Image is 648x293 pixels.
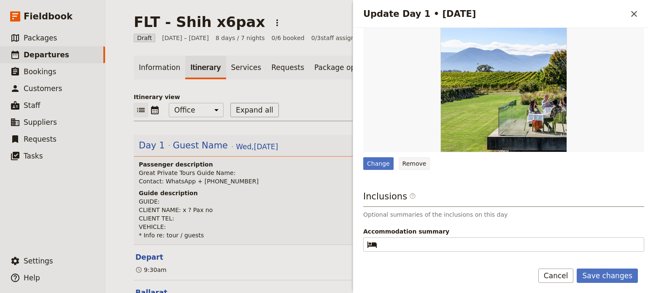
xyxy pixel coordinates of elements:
[135,266,167,274] div: 9:30am
[216,34,265,42] span: 8 days / 7 nights
[266,56,309,79] a: Requests
[270,16,284,30] button: Actions
[24,51,69,59] span: Departures
[24,84,62,93] span: Customers
[409,193,416,203] span: ​
[363,190,644,207] h3: Inclusions
[24,118,57,126] span: Suppliers
[226,56,267,79] a: Services
[139,198,213,239] span: GUIDE: CLIENT NAME: x ? Pax no CLIENT TEL: VEHICLE: * Info re: tour / guests
[24,152,43,160] span: Tasks
[230,103,279,117] button: Expand all
[134,56,185,79] a: Information
[134,13,265,30] h1: FLT - Shih x6pax
[139,189,616,197] h4: Guide description
[135,252,163,262] button: Edit this itinerary item
[311,34,362,42] span: 0 / 3 staff assigned
[367,239,377,250] span: ​
[185,56,226,79] a: Itinerary
[363,157,394,170] div: Change
[363,210,644,219] p: Optional summaries of the inclusions on this day
[134,103,148,117] button: List view
[309,56,378,79] a: Package options
[363,8,627,20] h2: Update Day 1 • [DATE]
[24,101,40,110] span: Staff
[363,227,644,236] span: Accommodation summary
[24,10,73,23] span: Fieldbook
[538,269,574,283] button: Cancel
[134,34,155,42] span: Draft
[139,139,165,152] span: Day 1
[409,193,416,199] span: ​
[134,93,620,101] p: Itinerary view
[139,139,278,152] button: Edit day information
[24,135,57,143] span: Requests
[399,157,430,170] button: Remove
[24,274,40,282] span: Help
[24,67,56,76] span: Bookings
[24,34,57,42] span: Packages
[162,34,209,42] span: [DATE] – [DATE]
[24,257,53,265] span: Settings
[139,160,616,169] h4: Passenger description
[148,103,162,117] button: Calendar view
[272,34,305,42] span: 0/6 booked
[173,139,228,152] span: Guest Name
[236,142,278,152] span: Wed , [DATE]
[381,239,639,250] input: Accommodation summary​
[440,26,567,152] img: https://d33jgr8dhgav85.cloudfront.net/667bd3a61fb3dd5259ba7474/66abdd199f8b909bce257855?Expires=1...
[577,269,638,283] button: Save changes
[627,7,641,21] button: Close drawer
[139,169,259,185] span: Great Private Tours Guide Name: Contact: WhatsApp + [PHONE_NUMBER]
